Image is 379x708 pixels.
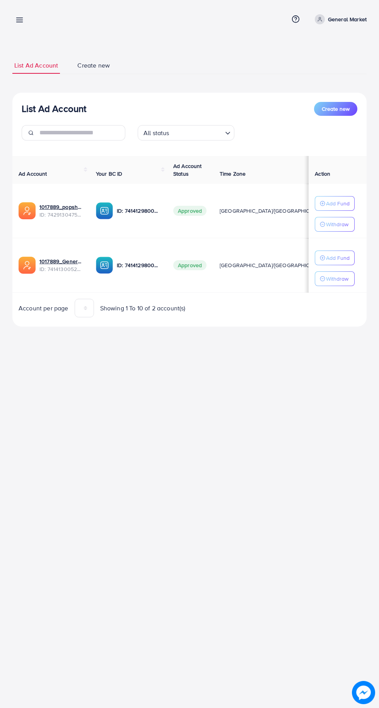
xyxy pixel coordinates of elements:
[326,220,348,229] p: Withdraw
[326,274,348,283] p: Withdraw
[39,203,84,211] a: 1017889_popshop_1729729251163
[39,211,84,218] span: ID: 7429130475433672705
[173,260,207,270] span: Approved
[19,202,36,219] img: ic-ads-acc.e4c84228.svg
[19,304,68,313] span: Account per page
[96,202,113,219] img: ic-ba-acc.ded83a64.svg
[173,162,202,178] span: Ad Account Status
[39,203,84,219] div: <span class='underline'>1017889_popshop_1729729251163</span></br>7429130475433672705
[315,217,355,232] button: Withdraw
[96,170,123,178] span: Your BC ID
[96,257,113,274] img: ic-ba-acc.ded83a64.svg
[328,15,367,24] p: General Market
[220,261,327,269] span: [GEOGRAPHIC_DATA]/[GEOGRAPHIC_DATA]
[173,206,207,216] span: Approved
[117,206,161,215] p: ID: 7414129800530821137
[312,14,367,24] a: General Market
[315,196,355,211] button: Add Fund
[14,61,58,70] span: List Ad Account
[142,127,171,139] span: All status
[172,126,222,139] input: Search for option
[39,265,84,273] span: ID: 7414130052809424897
[315,271,355,286] button: Withdraw
[220,207,327,215] span: [GEOGRAPHIC_DATA]/[GEOGRAPHIC_DATA]
[315,170,330,178] span: Action
[352,681,375,704] img: image
[100,304,186,313] span: Showing 1 To 10 of 2 account(s)
[19,257,36,274] img: ic-ads-acc.e4c84228.svg
[138,125,234,141] div: Search for option
[315,251,355,265] button: Add Fund
[326,199,350,208] p: Add Fund
[314,102,357,116] button: Create new
[39,257,84,273] div: <span class='underline'>1017889_General Market Ads account_1726236686365</span></br>7414130052809...
[19,170,47,178] span: Ad Account
[322,105,350,113] span: Create new
[77,61,110,70] span: Create new
[117,261,161,270] p: ID: 7414129800530821137
[39,257,84,265] a: 1017889_General Market Ads account_1726236686365
[22,103,86,114] h3: List Ad Account
[326,253,350,263] p: Add Fund
[220,170,246,178] span: Time Zone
